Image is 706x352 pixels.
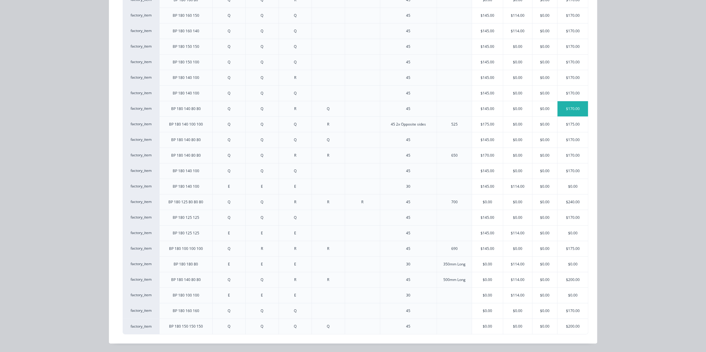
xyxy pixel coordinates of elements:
[503,117,532,132] div: $0.00
[173,308,199,314] div: BP 180 160 160
[557,303,588,318] div: $170.00
[472,8,503,23] div: $145.00
[261,293,263,298] div: E
[123,70,159,85] div: factory_item
[261,122,263,127] div: Q
[532,8,557,23] div: $0.00
[228,324,230,329] div: Q
[123,8,159,23] div: factory_item
[327,106,330,112] div: Q
[173,13,199,18] div: BP 180 160 150
[503,288,532,303] div: $114.00
[503,194,532,210] div: $0.00
[472,272,503,287] div: $0.00
[228,168,230,174] div: Q
[406,106,410,112] div: 45
[472,86,503,101] div: $145.00
[123,287,159,303] div: factory_item
[327,246,329,251] div: R
[228,277,230,283] div: Q
[406,13,410,18] div: 45
[557,288,588,303] div: $0.00
[472,179,503,194] div: $145.00
[228,28,230,34] div: Q
[173,293,199,298] div: BP 180 100 100
[228,246,230,251] div: Q
[168,199,203,205] div: BP 180 125 80 80 80
[503,55,532,70] div: $0.00
[451,122,458,127] div: 525
[532,117,557,132] div: $0.00
[228,230,230,236] div: E
[261,277,263,283] div: Q
[294,308,297,314] div: Q
[532,303,557,318] div: $0.00
[406,75,410,80] div: 45
[228,184,230,189] div: E
[228,13,230,18] div: Q
[228,91,230,96] div: Q
[173,59,199,65] div: BP 180 150 100
[294,106,296,112] div: R
[169,246,203,251] div: BP 180 100 100 100
[294,293,296,298] div: E
[123,163,159,179] div: factory_item
[451,246,458,251] div: 690
[406,168,410,174] div: 45
[406,59,410,65] div: 45
[261,137,263,143] div: Q
[532,70,557,85] div: $0.00
[171,153,201,158] div: BP 180 140 80 80
[228,59,230,65] div: Q
[451,153,458,158] div: 650
[451,199,458,205] div: 700
[123,148,159,163] div: factory_item
[123,256,159,272] div: factory_item
[123,318,159,334] div: factory_item
[261,13,263,18] div: Q
[472,303,503,318] div: $0.00
[557,319,588,334] div: $200.00
[327,199,329,205] div: R
[503,210,532,225] div: $0.00
[532,132,557,148] div: $0.00
[406,44,410,49] div: 45
[294,324,297,329] div: Q
[557,101,588,116] div: $170.00
[532,257,557,272] div: $0.00
[294,137,297,143] div: Q
[261,308,263,314] div: Q
[532,272,557,287] div: $0.00
[228,261,230,267] div: E
[532,241,557,256] div: $0.00
[294,246,296,251] div: R
[123,179,159,194] div: factory_item
[173,215,199,220] div: BP 180 125 125
[327,153,329,158] div: R
[532,319,557,334] div: $0.00
[123,194,159,210] div: factory_item
[228,308,230,314] div: Q
[261,199,263,205] div: Q
[294,75,296,80] div: R
[261,75,263,80] div: Q
[406,199,410,205] div: 45
[557,8,588,23] div: $170.00
[557,163,588,179] div: $170.00
[171,137,201,143] div: BP 180 140 80 80
[532,226,557,241] div: $0.00
[406,28,410,34] div: 45
[557,257,588,272] div: $0.00
[503,257,532,272] div: $114.00
[532,39,557,54] div: $0.00
[294,91,297,96] div: Q
[294,230,296,236] div: E
[532,101,557,116] div: $0.00
[406,308,410,314] div: 45
[169,324,203,329] div: BP 180 150 150 150
[472,117,503,132] div: $175.00
[557,210,588,225] div: $170.00
[171,106,201,112] div: BP 180 140 80 80
[294,168,297,174] div: Q
[503,226,532,241] div: $114.00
